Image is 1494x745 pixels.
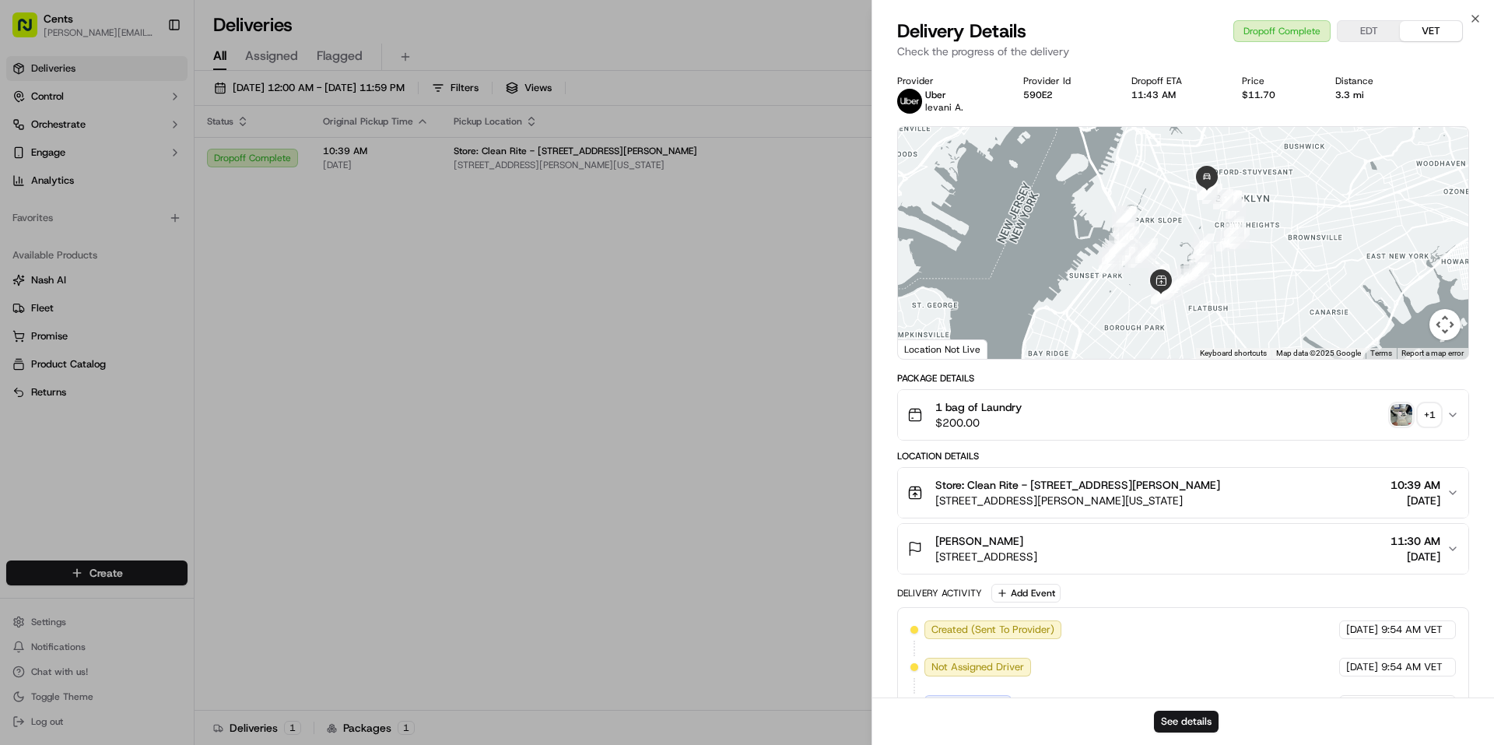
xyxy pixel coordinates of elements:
p: Check the progress of the delivery [897,44,1469,59]
img: 8571987876998_91fb9ceb93ad5c398215_72.jpg [33,149,61,177]
button: 590E2 [1023,89,1053,101]
div: 1 [1138,238,1158,258]
span: [DATE] [1391,493,1440,508]
div: 💻 [132,350,144,362]
div: 29 [1194,234,1214,254]
span: 9:54 AM VET [1381,623,1443,637]
div: 8 [1105,241,1125,261]
div: 5 [1102,254,1122,274]
button: photo_proof_of_pickup image+1 [1391,404,1440,426]
button: Start new chat [265,153,283,172]
span: [DATE] [1391,549,1440,564]
span: 1 bag of Laundry [935,399,1022,415]
a: Terms (opens in new tab) [1370,349,1392,357]
div: Start new chat [70,149,255,164]
div: 36 [1226,199,1246,219]
div: 15 [1114,223,1135,243]
div: Provider [897,75,998,87]
img: 1736555255976-a54dd68f-1ca7-489b-9aae-adbdc363a1c4 [16,149,44,177]
button: EDT [1338,21,1400,41]
button: 1 bag of Laundry$200.00photo_proof_of_pickup image+1 [898,390,1468,440]
span: [PERSON_NAME] [935,533,1023,549]
div: 33 [1229,229,1250,249]
div: 14 [1112,212,1132,232]
span: Store: Clean Rite - [STREET_ADDRESS][PERSON_NAME] [935,477,1220,493]
div: 30 [1216,231,1236,251]
span: Created (Sent To Provider) [931,623,1054,637]
span: • [129,283,135,296]
span: levani A. [925,101,963,114]
div: Location Not Live [898,339,987,359]
img: Masood Aslam [16,269,40,293]
button: See all [241,199,283,218]
span: [DATE] [1346,623,1378,637]
div: 40 [1220,190,1240,210]
button: Keyboard shortcuts [1200,348,1267,359]
div: 16 [1119,227,1139,247]
img: 1736555255976-a54dd68f-1ca7-489b-9aae-adbdc363a1c4 [31,284,44,297]
div: 17 [1135,243,1156,263]
p: Welcome 👋 [16,62,283,87]
div: Past conversations [16,202,104,215]
div: 3.3 mi [1335,89,1408,101]
div: 9 [1109,235,1129,255]
span: • [169,241,174,254]
div: 22 [1163,279,1184,300]
div: 31 [1223,227,1243,248]
span: Wisdom [PERSON_NAME] [48,241,166,254]
a: Powered byPylon [110,385,188,398]
span: [DATE] [1346,660,1378,674]
div: 24 [1178,265,1198,286]
p: Uber [925,89,963,101]
img: Nash [16,16,47,47]
div: $11.70 [1242,89,1310,101]
div: 12 [1117,206,1137,226]
span: [STREET_ADDRESS] [935,549,1037,564]
span: $200.00 [935,415,1022,430]
a: 💻API Documentation [125,342,256,370]
span: [STREET_ADDRESS][PERSON_NAME][US_STATE] [935,493,1220,508]
img: photo_proof_of_pickup image [1391,404,1412,426]
div: 23 [1173,269,1193,289]
div: 11 [1116,206,1136,227]
img: Wisdom Oko [16,227,40,257]
span: Knowledge Base [31,348,119,364]
div: Dropoff ETA [1131,75,1217,87]
span: [PERSON_NAME] [48,283,126,296]
div: Location Details [897,450,1469,462]
img: Google [902,339,953,359]
div: 7 [1102,244,1122,264]
span: API Documentation [147,348,250,364]
div: 13 [1116,207,1136,227]
span: 9:54 AM VET [1381,660,1443,674]
div: 6 [1099,251,1119,272]
div: 28 [1191,242,1211,262]
input: Got a question? Start typing here... [40,100,280,117]
span: 10:39 AM [1391,477,1440,493]
span: Delivery Details [897,19,1026,44]
span: [DATE] [138,283,170,296]
span: Pylon [155,386,188,398]
button: [PERSON_NAME][STREET_ADDRESS]11:30 AM[DATE] [898,524,1468,574]
div: 📗 [16,350,28,362]
div: Price [1242,75,1310,87]
button: Store: Clean Rite - [STREET_ADDRESS][PERSON_NAME][STREET_ADDRESS][PERSON_NAME][US_STATE]10:39 AM[... [898,468,1468,518]
button: Add Event [991,584,1061,603]
span: [DATE] [177,241,209,254]
div: We're available if you need us! [70,164,214,177]
button: Map camera controls [1429,309,1461,340]
div: 4 [1110,253,1131,273]
span: 11:30 AM [1391,533,1440,549]
img: 1736555255976-a54dd68f-1ca7-489b-9aae-adbdc363a1c4 [31,242,44,255]
div: 18 [1149,264,1169,284]
div: 41 [1213,189,1233,209]
img: uber-new-logo.jpeg [897,89,922,114]
div: 39 [1222,191,1242,211]
div: 27 [1192,255,1212,275]
div: 42 [1202,184,1222,204]
div: + 1 [1419,404,1440,426]
div: Provider Id [1023,75,1106,87]
div: 11:43 AM [1131,89,1217,101]
button: See details [1154,711,1219,733]
a: 📗Knowledge Base [9,342,125,370]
